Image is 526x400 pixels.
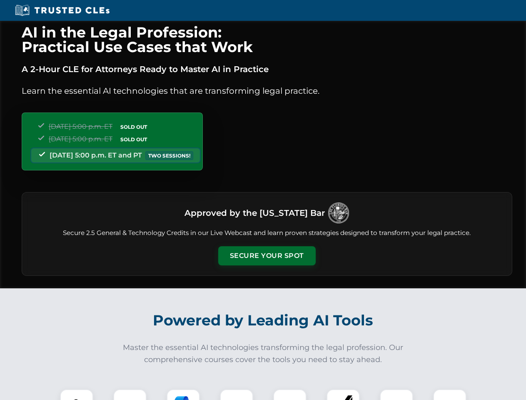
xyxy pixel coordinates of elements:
p: Learn the essential AI technologies that are transforming legal practice. [22,84,512,97]
p: Master the essential AI technologies transforming the legal profession. Our comprehensive courses... [117,342,409,366]
img: Logo [328,202,349,223]
h1: AI in the Legal Profession: Practical Use Cases that Work [22,25,512,54]
span: [DATE] 5:00 p.m. ET [49,135,112,143]
img: Trusted CLEs [12,4,112,17]
span: SOLD OUT [117,135,150,144]
h2: Powered by Leading AI Tools [32,306,494,335]
button: Secure Your Spot [218,246,316,265]
span: SOLD OUT [117,122,150,131]
span: [DATE] 5:00 p.m. ET [49,122,112,130]
p: A 2-Hour CLE for Attorneys Ready to Master AI in Practice [22,62,512,76]
h3: Approved by the [US_STATE] Bar [184,205,325,220]
p: Secure 2.5 General & Technology Credits in our Live Webcast and learn proven strategies designed ... [32,228,502,238]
